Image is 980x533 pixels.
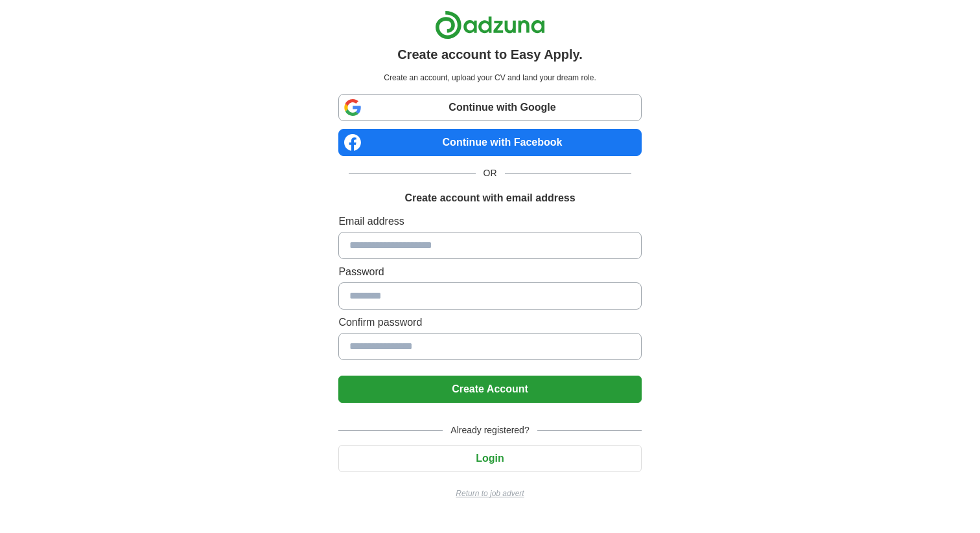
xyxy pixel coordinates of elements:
p: Create an account, upload your CV and land your dream role. [341,72,638,84]
label: Email address [338,214,641,229]
button: Login [338,445,641,472]
h1: Create account with email address [404,190,575,206]
h1: Create account to Easy Apply. [397,45,583,64]
button: Create Account [338,376,641,403]
a: Return to job advert [338,488,641,499]
label: Password [338,264,641,280]
span: OR [476,166,505,180]
a: Continue with Google [338,94,641,121]
a: Continue with Facebook [338,129,641,156]
label: Confirm password [338,315,641,330]
a: Login [338,453,641,464]
span: Already registered? [443,424,537,437]
img: Adzuna logo [435,10,545,40]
